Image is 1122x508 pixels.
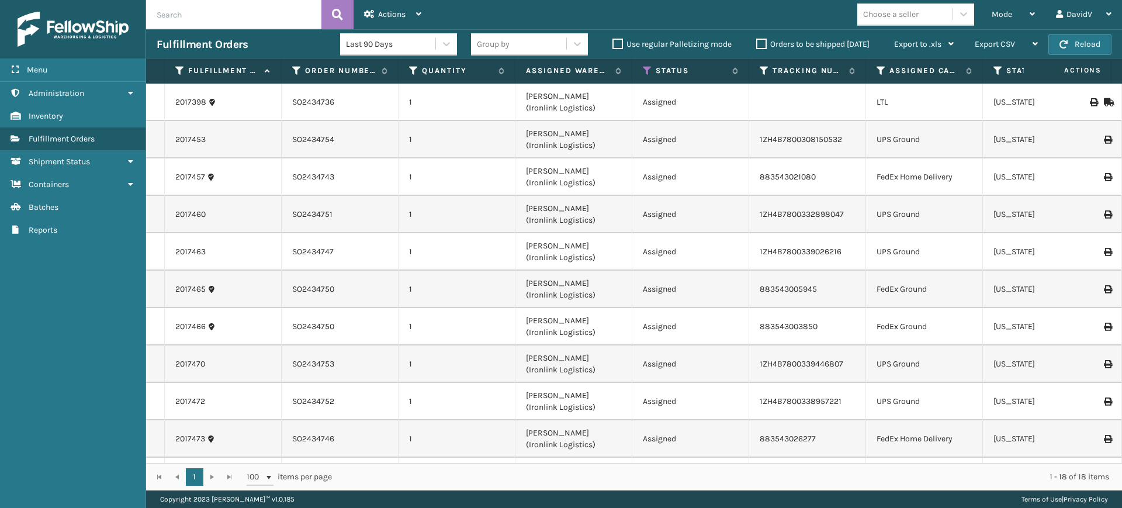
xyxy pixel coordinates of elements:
a: 1ZH4B7800339446807 [760,359,843,369]
td: 1 [399,458,515,495]
td: [PERSON_NAME] (Ironlink Logistics) [515,196,632,233]
label: Assigned Carrier Service [889,65,960,76]
td: 1 [399,345,515,383]
a: 2017398 [175,96,206,108]
div: 1 - 18 of 18 items [348,471,1109,483]
div: Last 90 Days [346,38,437,50]
td: SO2434753 [282,345,399,383]
td: Assigned [632,345,749,383]
a: 883543003850 [760,322,818,331]
a: 2017453 [175,134,206,146]
i: Print Label [1104,360,1111,368]
td: SO2434747 [282,233,399,271]
td: SO2434751 [282,196,399,233]
span: 100 [247,471,264,483]
a: Privacy Policy [1064,495,1108,503]
td: 1 [399,158,515,196]
i: Print Label [1104,248,1111,256]
td: [US_STATE] [983,271,1100,308]
i: Print Label [1104,136,1111,144]
td: [US_STATE] [983,233,1100,271]
td: SO2434743 [282,158,399,196]
td: [US_STATE] [983,308,1100,345]
td: [US_STATE] [983,196,1100,233]
span: Reports [29,225,57,235]
td: FedEx Ground [866,308,983,345]
td: FedEx Home Delivery [866,420,983,458]
a: 1 [186,468,203,486]
td: Assigned [632,308,749,345]
td: SO2434750 [282,271,399,308]
i: Print Label [1104,285,1111,293]
td: [PERSON_NAME] (Ironlink Logistics) [515,420,632,458]
label: Assigned Warehouse [526,65,610,76]
td: [US_STATE] [983,458,1100,495]
td: Assigned [632,84,749,121]
div: Choose a seller [863,8,919,20]
td: [PERSON_NAME] (Ironlink Logistics) [515,458,632,495]
a: Terms of Use [1021,495,1062,503]
td: UPS Ground [866,345,983,383]
td: SO2434755 [282,458,399,495]
td: LTL [866,84,983,121]
td: UPS Ground [866,233,983,271]
td: [PERSON_NAME] (Ironlink Logistics) [515,383,632,420]
i: Print Label [1104,323,1111,331]
label: Orders to be shipped [DATE] [756,39,870,49]
td: 1 [399,84,515,121]
img: logo [18,12,129,47]
span: Actions [378,9,406,19]
div: | [1021,490,1108,508]
td: [PERSON_NAME] (Ironlink Logistics) [515,158,632,196]
td: 1 [399,383,515,420]
td: Assigned [632,458,749,495]
label: Quantity [422,65,493,76]
label: Fulfillment Order Id [188,65,259,76]
td: Assigned [632,233,749,271]
td: [PERSON_NAME] (Ironlink Logistics) [515,84,632,121]
label: State [1006,65,1077,76]
td: SO2434750 [282,308,399,345]
a: 2017470 [175,358,205,370]
td: [US_STATE] [983,121,1100,158]
td: 1 [399,271,515,308]
a: 2017460 [175,209,206,220]
i: Mark as Shipped [1104,98,1111,106]
i: Print Label [1104,398,1111,406]
td: [US_STATE] [983,345,1100,383]
a: 883543021080 [760,172,816,182]
td: 1 [399,308,515,345]
td: Assigned [632,196,749,233]
span: Export CSV [975,39,1015,49]
td: 1 [399,121,515,158]
button: Reload [1048,34,1111,55]
td: 1 [399,420,515,458]
td: [PERSON_NAME] (Ironlink Logistics) [515,121,632,158]
td: [US_STATE] [983,158,1100,196]
span: Actions [1027,61,1109,80]
span: Mode [992,9,1012,19]
label: Order Number [305,65,376,76]
td: UPS Ground [866,458,983,495]
i: Print Label [1104,435,1111,443]
span: Administration [29,88,84,98]
td: FedEx Ground [866,271,983,308]
label: Status [656,65,726,76]
td: 1 [399,196,515,233]
a: 2017463 [175,246,206,258]
a: 1ZH4B7800339026216 [760,247,841,257]
h3: Fulfillment Orders [157,37,248,51]
td: SO2434746 [282,420,399,458]
td: Assigned [632,121,749,158]
label: Use regular Palletizing mode [612,39,732,49]
a: 2017466 [175,321,206,333]
td: [PERSON_NAME] (Ironlink Logistics) [515,233,632,271]
td: Assigned [632,420,749,458]
i: Print Label [1104,173,1111,181]
td: FedEx Home Delivery [866,158,983,196]
td: Assigned [632,158,749,196]
td: [PERSON_NAME] (Ironlink Logistics) [515,308,632,345]
td: UPS Ground [866,383,983,420]
span: Inventory [29,111,63,121]
a: 2017472 [175,396,205,407]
